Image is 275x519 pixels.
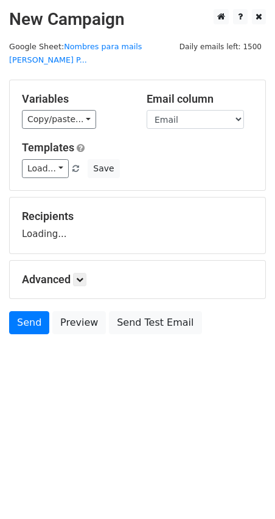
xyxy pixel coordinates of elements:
span: Daily emails left: 1500 [175,40,266,53]
a: Copy/paste... [22,110,96,129]
a: Send [9,311,49,334]
h2: New Campaign [9,9,266,30]
a: Preview [52,311,106,334]
button: Save [88,159,119,178]
h5: Recipients [22,210,253,223]
a: Templates [22,141,74,154]
h5: Email column [147,92,253,106]
a: Send Test Email [109,311,201,334]
small: Google Sheet: [9,42,142,65]
a: Load... [22,159,69,178]
h5: Variables [22,92,128,106]
div: Loading... [22,210,253,241]
a: Daily emails left: 1500 [175,42,266,51]
h5: Advanced [22,273,253,286]
a: Nombres para mails [PERSON_NAME] P... [9,42,142,65]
